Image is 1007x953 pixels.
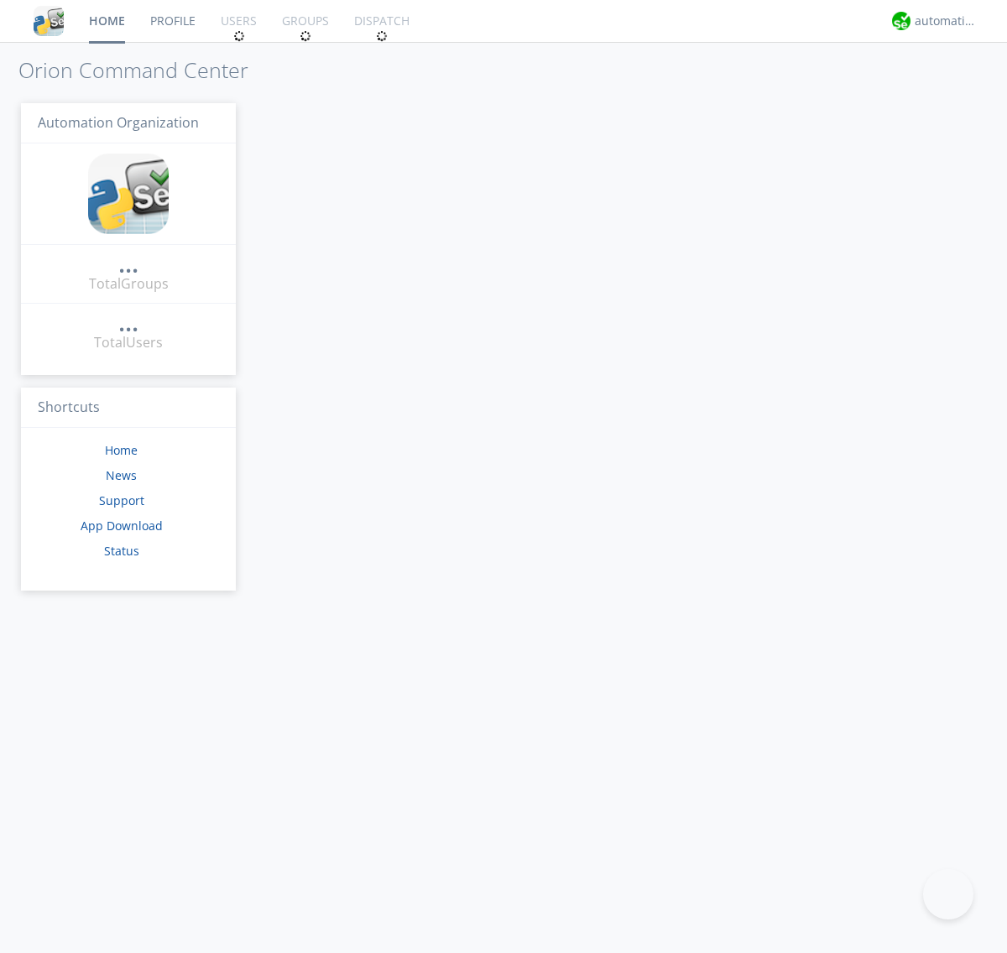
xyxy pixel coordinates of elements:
[892,12,910,30] img: d2d01cd9b4174d08988066c6d424eccd
[105,442,138,458] a: Home
[104,543,139,559] a: Status
[300,30,311,42] img: spin.svg
[88,154,169,234] img: cddb5a64eb264b2086981ab96f4c1ba7
[118,314,138,331] div: ...
[376,30,388,42] img: spin.svg
[106,467,137,483] a: News
[38,113,199,132] span: Automation Organization
[89,274,169,294] div: Total Groups
[915,13,978,29] div: automation+atlas
[118,255,138,272] div: ...
[118,314,138,333] a: ...
[94,333,163,352] div: Total Users
[99,492,144,508] a: Support
[21,388,236,429] h3: Shortcuts
[118,255,138,274] a: ...
[34,6,64,36] img: cddb5a64eb264b2086981ab96f4c1ba7
[923,869,973,919] iframe: Toggle Customer Support
[81,518,163,534] a: App Download
[233,30,245,42] img: spin.svg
